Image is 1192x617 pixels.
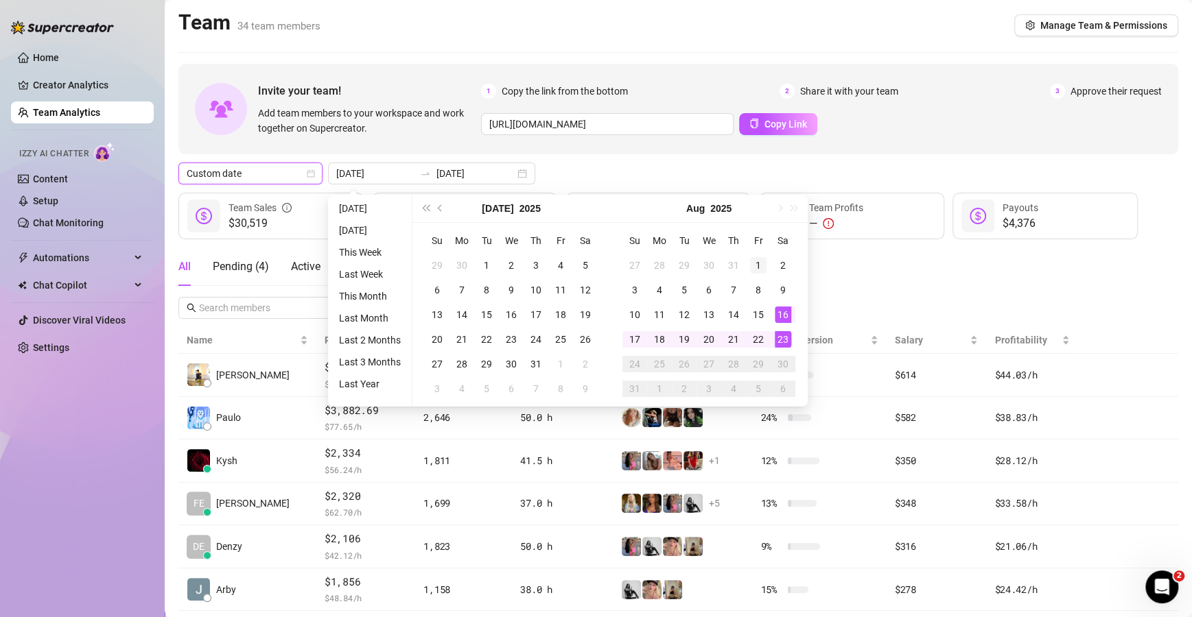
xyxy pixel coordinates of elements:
div: 27 [627,257,643,274]
div: 24 [528,331,544,348]
td: 2025-08-22 [746,327,771,352]
div: 13 [429,306,445,323]
div: 9 [503,282,519,298]
a: Content [33,173,68,184]
td: 2025-09-04 [721,376,746,401]
span: Chat Copilot [33,274,130,296]
td: 2025-08-10 [622,302,647,327]
td: 2025-07-13 [425,302,449,327]
img: Kenzie [642,494,662,513]
div: 6 [429,282,445,298]
span: thunderbolt [18,252,29,263]
div: 2,646 [423,410,504,425]
span: $4,095 [325,359,407,376]
div: 12 [676,306,692,323]
div: $44.03 /h [994,367,1070,383]
li: Last 2 Months [334,332,406,348]
td: 2025-08-03 [622,278,647,302]
th: Tu [474,228,499,253]
div: $614 [895,367,979,383]
div: 7 [528,380,544,397]
th: Mo [647,228,672,253]
span: 2 [1173,570,1184,581]
td: 2025-07-27 [425,352,449,376]
td: 2025-08-02 [771,253,795,278]
span: Name [187,332,297,348]
td: 2025-08-31 [622,376,647,401]
span: search [187,303,196,313]
td: 2025-07-27 [622,253,647,278]
td: 2025-07-11 [548,278,573,302]
div: 17 [528,306,544,323]
td: 2025-08-08 [548,376,573,401]
td: 2025-07-01 [474,253,499,278]
td: 2025-07-26 [573,327,598,352]
img: Kat XXX [663,451,682,470]
span: calendar [307,169,315,178]
div: 11 [651,306,668,323]
button: Copy Link [739,113,817,135]
span: $ 88.06 /h [325,377,407,391]
div: 6 [701,282,717,298]
div: 31 [627,380,643,397]
div: 26 [577,331,594,348]
div: — [809,215,863,232]
span: Profitability [994,335,1047,346]
input: Search members [199,300,312,315]
span: 12 % [760,453,782,468]
span: exclamation-circle [823,218,834,229]
img: Natasha [683,537,703,556]
a: Team Analytics [33,107,100,118]
div: 8 [552,380,569,397]
div: 14 [454,306,470,323]
li: Last Week [334,266,406,282]
div: 23 [775,331,791,348]
div: All [178,258,191,275]
div: 27 [429,356,445,372]
td: 2025-08-20 [697,327,721,352]
td: 2025-08-12 [672,302,697,327]
td: 2025-07-25 [548,327,573,352]
span: info-circle [282,200,292,215]
div: 23 [503,331,519,348]
div: 3 [627,282,643,298]
button: Last year (Control + left) [418,195,433,222]
th: Fr [548,228,573,253]
th: We [697,228,721,253]
span: Active [291,260,320,273]
div: Team Sales [229,200,292,215]
img: AI Chatter [94,142,115,162]
div: 14 [725,306,742,323]
td: 2025-08-02 [573,352,598,376]
td: 2025-07-05 [573,253,598,278]
td: 2025-07-21 [449,327,474,352]
div: 2 [503,257,519,274]
input: End date [436,166,515,181]
div: 4 [454,380,470,397]
span: Izzy AI Chatter [19,147,89,160]
span: 3 [1050,84,1065,99]
th: Su [425,228,449,253]
td: 2025-07-10 [524,278,548,302]
th: We [499,228,524,253]
a: Discover Viral Videos [33,315,126,326]
td: 2025-07-03 [524,253,548,278]
span: copy [749,119,759,128]
td: 2025-07-28 [647,253,672,278]
th: Th [721,228,746,253]
span: dollar-circle [970,208,986,224]
div: 16 [775,306,791,323]
img: Grace Hunt [622,580,641,599]
div: 10 [528,282,544,298]
img: Kota [663,494,682,513]
td: 2025-08-01 [548,352,573,376]
div: 4 [651,282,668,298]
td: 2025-07-07 [449,278,474,302]
button: Choose a month [686,195,705,222]
td: 2025-08-19 [672,327,697,352]
span: $4,376 [1003,215,1038,232]
th: Tu [672,228,697,253]
span: Automations [33,247,130,269]
td: 2025-08-07 [721,278,746,302]
div: 22 [478,331,495,348]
